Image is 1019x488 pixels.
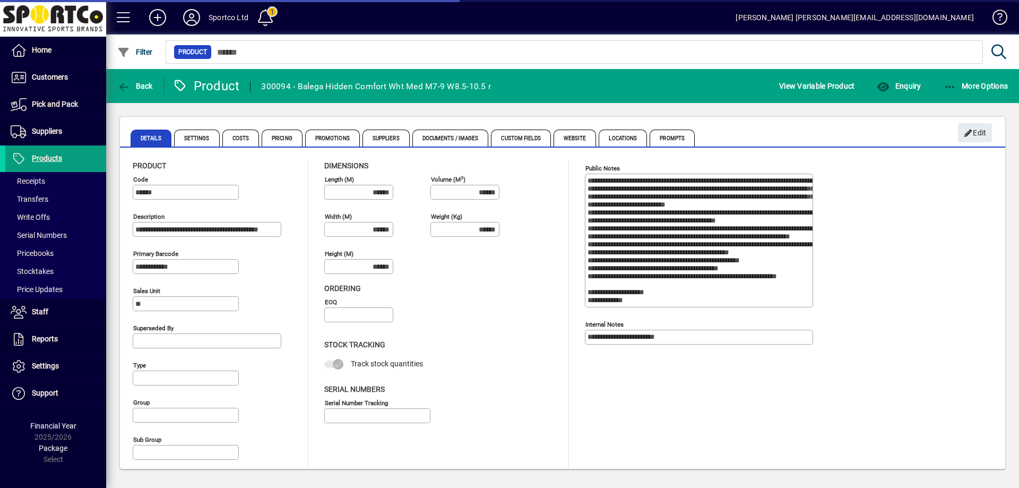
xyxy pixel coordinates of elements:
a: Pick and Pack [5,91,106,118]
span: Suppliers [32,127,62,135]
span: Custom Fields [491,130,550,147]
span: Promotions [305,130,360,147]
mat-label: Serial Number tracking [325,399,388,406]
a: Knowledge Base [985,2,1006,37]
span: Documents / Images [412,130,489,147]
span: Package [39,444,67,452]
span: Financial Year [30,422,76,430]
mat-label: Type [133,362,146,369]
a: Support [5,380,106,407]
span: Products [32,154,62,162]
span: Edit [964,124,987,142]
span: Suppliers [362,130,410,147]
mat-label: Primary barcode [133,250,178,258]
a: Price Updates [5,280,106,298]
span: Receipts [11,177,45,185]
mat-label: Height (m) [325,250,353,258]
mat-label: Description [133,213,165,220]
a: Settings [5,353,106,380]
mat-label: Code [133,176,148,183]
span: Settings [32,362,59,370]
mat-label: Sales unit [133,287,160,295]
a: Receipts [5,172,106,190]
button: Enquiry [874,76,923,96]
span: Write Offs [11,213,50,221]
span: Serial Numbers [11,231,67,239]
div: 300094 - Balega Hidden Comfort Wht Med M7-9 W8.5-10.5 r [261,78,491,95]
button: Back [115,76,156,96]
mat-label: Public Notes [585,165,620,172]
mat-label: Group [133,399,150,406]
span: View Variable Product [779,78,854,95]
div: Product [172,78,240,95]
app-page-header-button: Back [106,76,165,96]
a: Pricebooks [5,244,106,262]
mat-label: Volume (m ) [431,176,465,183]
button: Filter [115,42,156,62]
a: Transfers [5,190,106,208]
span: Pricing [262,130,303,147]
a: Suppliers [5,118,106,145]
span: Enquiry [877,82,921,90]
a: Serial Numbers [5,226,106,244]
span: Stock Tracking [324,340,385,349]
span: Transfers [11,195,48,203]
span: Website [554,130,597,147]
span: Track stock quantities [351,359,423,368]
span: Customers [32,73,68,81]
span: Costs [222,130,260,147]
span: Product [133,161,166,170]
span: Locations [599,130,647,147]
span: Home [32,46,51,54]
span: Back [117,82,153,90]
span: Reports [32,335,58,343]
button: More Options [941,76,1011,96]
span: Stocktakes [11,267,54,276]
span: Ordering [324,284,361,293]
sup: 3 [461,175,463,180]
mat-label: Internal Notes [585,321,624,328]
mat-label: Weight (Kg) [431,213,462,220]
a: Write Offs [5,208,106,226]
span: Pricebooks [11,249,54,258]
a: Reports [5,326,106,353]
button: Profile [175,8,209,27]
span: Staff [32,307,48,316]
button: Edit [958,123,992,142]
div: Sportco Ltd [209,9,248,26]
span: Serial Numbers [324,385,385,393]
mat-label: Sub group [133,436,161,443]
mat-label: Width (m) [325,213,352,220]
mat-label: Length (m) [325,176,354,183]
span: Dimensions [324,161,368,170]
a: Staff [5,299,106,326]
span: Filter [117,48,153,56]
button: View Variable Product [776,76,857,96]
span: Prompts [650,130,695,147]
button: Add [141,8,175,27]
mat-label: EOQ [325,298,337,306]
div: [PERSON_NAME] [PERSON_NAME][EMAIL_ADDRESS][DOMAIN_NAME] [736,9,974,26]
span: More Options [944,82,1008,90]
span: Support [32,389,58,397]
span: Settings [174,130,220,147]
a: Customers [5,64,106,91]
span: Price Updates [11,285,63,294]
a: Stocktakes [5,262,106,280]
mat-label: Superseded by [133,324,174,332]
span: Pick and Pack [32,100,78,108]
span: Details [131,130,171,147]
span: Product [178,47,207,57]
a: Home [5,37,106,64]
